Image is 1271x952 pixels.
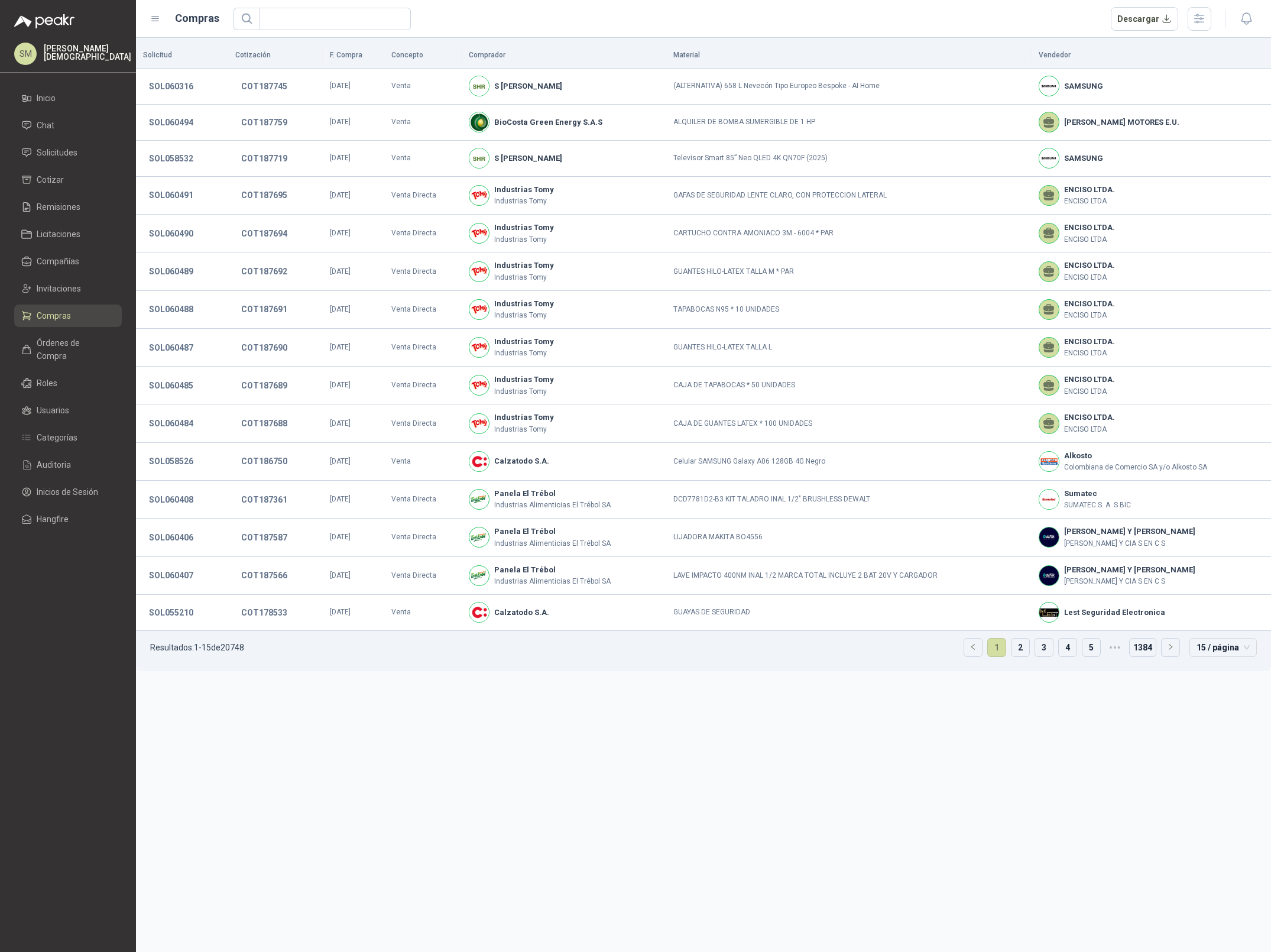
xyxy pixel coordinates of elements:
td: Venta Directa [384,367,462,404]
td: CARTUCHO CONTRA AMONIACO 3M - 6004 * PAR [666,215,1032,252]
button: SOL060491 [143,184,199,206]
b: S [PERSON_NAME] [494,153,562,164]
b: ENCISO LTDA. [1064,184,1115,196]
img: Company Logo [469,566,489,585]
b: Calzatodo S.A. [494,455,549,467]
a: 1 [988,639,1006,656]
button: COT187719 [235,148,293,169]
td: DCD7781D2-B3 KIT TALADRO INAL 1/2" BRUSHLESS DEWALT [666,481,1032,519]
button: SOL060489 [143,261,199,282]
b: Alkosto [1064,450,1207,462]
img: Company Logo [469,300,489,319]
p: ENCISO LTDA [1064,310,1115,321]
td: LIJADORA MAKITA BO4556 [666,519,1032,556]
td: TAPABOCAS N95 * 10 UNIDADES [666,291,1032,329]
td: Venta Directa [384,177,462,215]
b: ENCISO LTDA. [1064,412,1115,423]
td: Venta Directa [384,404,462,442]
b: S [PERSON_NAME] [494,80,562,92]
b: SAMSUNG [1064,153,1103,164]
button: COT187688 [235,413,293,434]
b: Calzatodo S.A. [494,607,549,619]
span: Hangfire [37,513,69,526]
img: Company Logo [1039,490,1059,509]
b: Panela El Trébol [494,488,611,500]
a: 2 [1011,639,1029,656]
td: Venta [384,105,462,141]
button: SOL060490 [143,223,199,244]
b: ENCISO LTDA. [1064,298,1115,310]
b: BioCosta Green Energy S.A.S [494,116,602,128]
p: ENCISO LTDA [1064,196,1115,207]
button: COT187759 [235,112,293,133]
span: [DATE] [330,191,351,199]
b: ENCISO LTDA. [1064,374,1115,386]
span: [DATE] [330,154,351,162]
div: SM [14,43,37,65]
td: LAVE IMPACTO 400NM INAL 1/2 MARCA TOTAL INCLUYE 2 BAT 20V Y CARGADOR [666,557,1032,595]
li: 5 [1082,638,1101,657]
b: Industrias Tomy [494,298,554,310]
td: CAJA DE GUANTES LATEX * 100 UNIDADES [666,404,1032,442]
button: COT187566 [235,565,293,586]
td: Venta [384,141,462,177]
button: Descargar [1111,7,1179,31]
img: Company Logo [1039,527,1059,547]
img: Company Logo [1039,603,1059,622]
b: [PERSON_NAME] Y [PERSON_NAME] [1064,564,1195,576]
button: right [1162,639,1179,656]
img: Company Logo [469,186,489,205]
p: SUMATEC S. A. S BIC [1064,500,1131,511]
button: SOL060484 [143,413,199,434]
td: GUAYAS DE SEGURIDAD [666,595,1032,631]
li: 1 [987,638,1006,657]
span: [DATE] [330,533,351,541]
span: [DATE] [330,495,351,503]
button: SOL060406 [143,527,199,548]
td: Venta Directa [384,519,462,556]
button: COT187587 [235,527,293,548]
p: [PERSON_NAME] Y CIA S EN C S [1064,538,1195,549]
button: SOL055210 [143,602,199,623]
b: Industrias Tomy [494,412,554,423]
span: [DATE] [330,305,351,313]
li: Página anterior [964,638,983,657]
p: Resultados: 1 - 15 de 20748 [150,643,244,652]
li: 5 páginas siguientes [1105,638,1124,657]
button: COT178533 [235,602,293,623]
p: Colombiana de Comercio SA y/o Alkosto SA [1064,462,1207,473]
a: Compañías [14,250,122,273]
button: SOL060494 [143,112,199,133]
span: Categorías [37,431,77,444]
p: [PERSON_NAME] Y CIA S EN C S [1064,576,1195,587]
p: Industrias Tomy [494,386,554,397]
span: Órdenes de Compra [37,336,111,362]
button: COT187695 [235,184,293,206]
img: Company Logo [469,375,489,395]
a: Licitaciones [14,223,122,245]
img: Company Logo [469,262,489,281]
span: [DATE] [330,343,351,351]
span: Auditoria [37,458,71,471]
a: Órdenes de Compra [14,332,122,367]
td: (ALTERNATIVA) 658 L Nevecón Tipo Europeo Bespoke - AI Home [666,69,1032,105]
span: Cotizar [37,173,64,186]
span: Remisiones [37,200,80,213]
td: Venta Directa [384,215,462,252]
span: left [970,643,977,650]
p: ENCISO LTDA [1064,272,1115,283]
span: [DATE] [330,608,351,616]
img: Company Logo [469,490,489,509]
img: Company Logo [469,603,489,622]
a: Categorías [14,426,122,449]
span: Inicio [37,92,56,105]
td: CAJA DE TAPABOCAS * 50 UNIDADES [666,367,1032,404]
td: Televisor Smart 85” Neo QLED 4K QN70F (2025) [666,141,1032,177]
th: Comprador [462,43,666,69]
b: Industrias Tomy [494,222,554,234]
span: [DATE] [330,267,351,276]
button: SOL060485 [143,375,199,396]
td: Celular SAMSUNG Galaxy A06 128GB 4G Negro [666,443,1032,481]
td: Venta [384,69,462,105]
span: Chat [37,119,54,132]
